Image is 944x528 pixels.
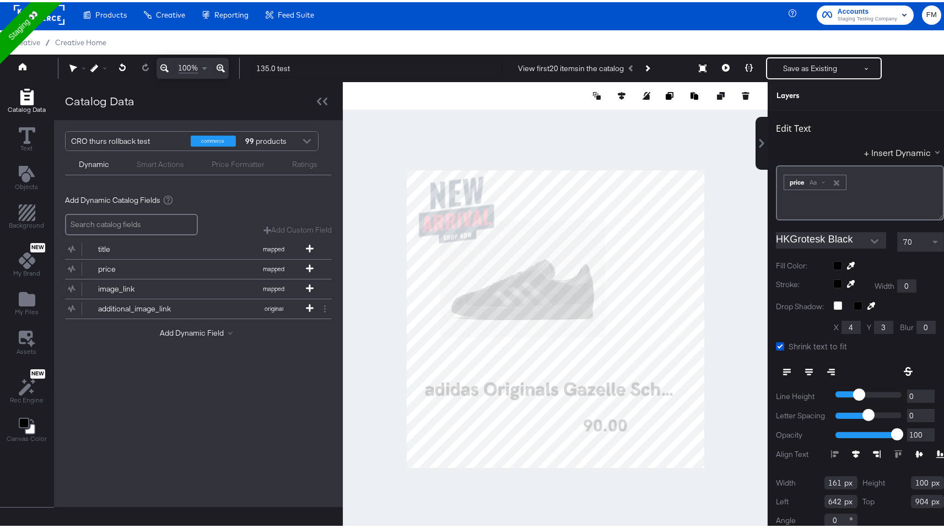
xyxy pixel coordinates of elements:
span: My Files [15,305,39,314]
button: Add Text [9,161,45,192]
label: Width [776,476,796,486]
span: FM [926,7,937,19]
span: Objects [15,180,39,189]
div: Smart Actions [137,157,184,168]
button: Open [866,231,883,247]
label: X [834,320,839,331]
span: My Brand [13,267,40,276]
span: Background [9,219,45,228]
span: Accounts [838,4,897,15]
div: pricemapped [65,257,332,277]
button: + Insert Dynamic [864,144,944,156]
a: Creative Home [55,36,106,45]
label: Top [863,494,875,505]
label: Align Text [776,447,831,457]
div: products [244,130,277,148]
div: Price Formatter [212,157,265,168]
div: Ratings [292,157,317,168]
svg: Paste image [691,90,698,98]
span: Staging Testing Company [838,13,897,21]
button: NewMy Brand [7,239,47,279]
span: Rec Engine [10,394,44,402]
button: Add Custom Field [263,223,332,233]
span: Products [95,8,127,17]
span: 70 [903,235,912,245]
label: Angle [776,513,796,524]
span: mapped [244,263,304,271]
span: Creative [11,36,40,45]
span: mapped [244,243,304,251]
label: Height [863,476,886,486]
div: title [98,242,178,252]
div: price [784,173,846,187]
div: Layers [776,88,889,99]
span: original [244,303,304,310]
label: Width [875,279,894,289]
button: Paste image [691,88,702,99]
div: image_linkmapped [65,277,332,297]
button: Add Rectangle [3,200,51,231]
button: Copy image [666,88,677,99]
button: image_linkmapped [65,277,318,297]
label: Left [776,494,789,505]
button: AccountsStaging Testing Company [817,3,914,23]
label: Drop Shadow: [776,299,826,310]
button: Next Product [639,56,655,76]
div: View first 20 items in the catalog [518,61,624,72]
button: titlemapped [65,238,318,257]
span: Canvas Color [7,432,47,441]
div: Edit Text [776,121,811,132]
button: Add Rectangle [1,84,52,115]
span: mapped [244,283,304,290]
div: image_link [98,282,178,292]
svg: Copy image [666,90,673,98]
span: Add Dynamic Catalog Fields [65,193,160,203]
button: FM [922,3,941,23]
span: Feed Suite [278,8,314,17]
span: Reporting [214,8,249,17]
div: CRO thurs rollback test [71,130,182,148]
div: additional_image_linkoriginal [65,297,332,316]
span: Text [21,142,33,150]
span: Catalog Data [8,103,46,112]
label: Fill Color: [776,258,825,269]
button: Add Dynamic Field [160,326,237,336]
div: titlemapped [65,238,332,257]
label: Letter Spacing [776,408,827,419]
span: / [40,36,55,45]
label: Opacity [776,428,827,438]
strong: 99 [244,130,256,148]
input: Search catalog fields [65,212,198,233]
button: additional_image_linkoriginal [65,297,318,316]
div: price [98,262,178,272]
button: Add Files [8,287,45,318]
div: commerce [191,133,236,144]
div: additional_image_link [98,301,178,312]
div: Dynamic [79,157,109,168]
span: New [30,242,45,249]
span: Shrink text to fit [789,338,847,349]
label: Y [867,320,871,331]
button: Text [12,122,42,154]
label: Line Height [776,389,827,400]
span: Creative [156,8,185,17]
label: Blur [900,320,914,331]
button: Save as Existing [767,56,853,76]
button: Assets [10,325,44,357]
div: Catalog Data [65,91,134,107]
button: pricemapped [65,257,318,277]
button: NewRec Engine [3,364,50,406]
span: Assets [17,345,37,354]
span: New [30,368,45,375]
span: 100% [179,61,198,71]
label: Stroke: [776,277,825,290]
span: Aa [810,176,817,185]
